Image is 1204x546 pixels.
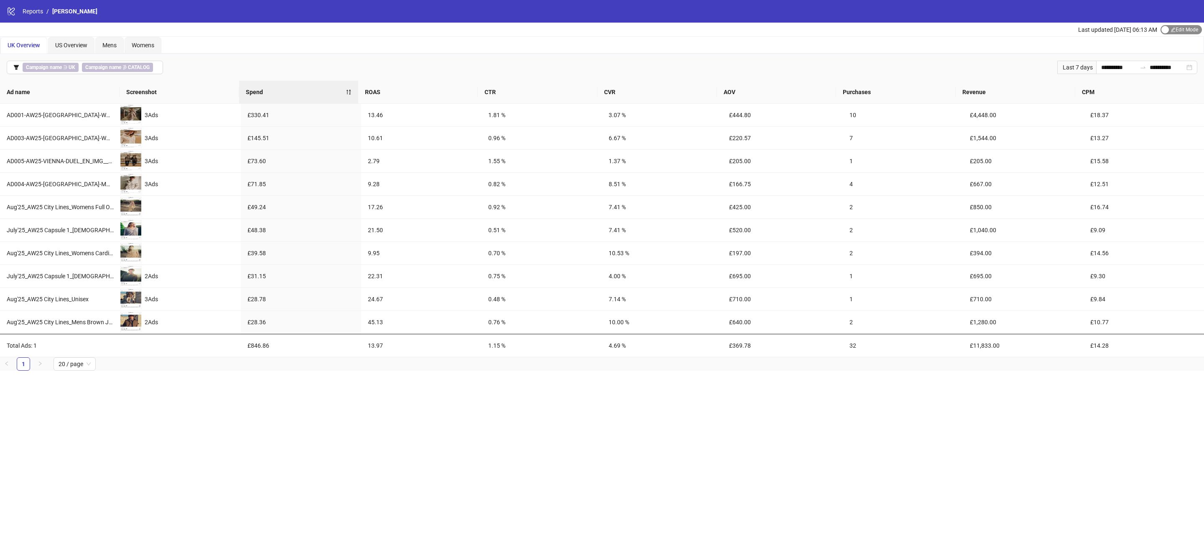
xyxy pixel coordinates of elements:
div: £4,448.00 [970,110,1077,120]
div: £48.38 [247,226,355,235]
div: 10 [849,110,957,120]
span: 3 Ads [145,181,158,187]
div: £73.60 [247,156,355,166]
div: £220.57 [729,133,836,143]
div: 17.26 [368,203,475,212]
div: £1,040.00 [970,226,1077,235]
div: 10.00 % [609,318,716,327]
div: £11,833.00 [970,341,1077,350]
div: £330.41 [247,110,355,120]
th: Screenshot [120,81,239,104]
span: swap-right [1140,64,1146,71]
div: 1.55 % [488,156,595,166]
div: £1,280.00 [970,318,1077,327]
div: 7.41 % [609,226,716,235]
div: £394.00 [970,249,1077,258]
th: Revenue [956,81,1075,104]
span: AOV [724,87,830,97]
div: 2.79 [368,156,475,166]
div: £145.51 [247,133,355,143]
div: 0.75 % [488,272,595,281]
div: 2 [849,203,957,212]
div: 9.95 [368,249,475,258]
div: 13.97 [368,341,475,350]
div: £166.75 [729,179,836,189]
div: 2 [849,249,957,258]
div: £640.00 [729,318,836,327]
th: CPM [1075,81,1195,104]
div: 7.14 % [609,295,716,304]
div: £18.37 [1090,110,1197,120]
button: Campaign name ∋ UKCampaign name ∌ CATALOG [7,61,163,74]
th: AOV [717,81,837,104]
b: CATALOG [128,64,150,70]
th: Spend [239,81,359,104]
div: £205.00 [729,156,836,166]
div: 10.53 % [609,249,716,258]
span: ∌ [82,63,153,72]
div: £695.00 [729,272,836,281]
div: £39.58 [247,249,355,258]
span: 2 Ads [145,319,158,326]
div: 10.61 [368,133,475,143]
div: £710.00 [729,295,836,304]
div: 9.28 [368,179,475,189]
b: UK [69,64,75,70]
span: 3 Ads [145,158,158,164]
div: Aug'25_AW25 City Lines_Unisex [7,295,114,304]
div: 4 [849,179,957,189]
div: £9.84 [1090,295,1197,304]
span: 3 Ads [145,135,158,141]
div: £28.36 [247,318,355,327]
div: Aug'25_AW25 City Lines_Womens Cardigan [7,249,114,258]
div: AD003-AW25-[GEOGRAPHIC_DATA]-WW-V2_EN_IMG__CP_28082025_F_CC_SC24_USP10_AW25_ [7,133,114,143]
div: £49.24 [247,203,355,212]
b: Campaign name [85,64,121,70]
div: 2 [849,226,957,235]
div: 45.13 [368,318,475,327]
div: 0.96 % [488,133,595,143]
div: Aug'25_AW25 City Lines_Mens Brown Jacket [7,318,114,327]
div: £12.51 [1090,179,1197,189]
span: US Overview [55,42,87,49]
div: AD004-AW25-[GEOGRAPHIC_DATA]-MW_EN_IMG__CP_28082025_M_CC_SC24_USP10_AW25_ [7,179,114,189]
div: £850.00 [970,203,1077,212]
div: £13.27 [1090,133,1197,143]
span: Purchases [843,87,949,97]
li: / [46,7,49,16]
div: £444.80 [729,110,836,120]
div: 8.51 % [609,179,716,189]
div: £197.00 [729,249,836,258]
th: CTR [478,81,597,104]
span: filter [13,64,19,70]
div: 22.31 [368,272,475,281]
button: right [33,357,47,371]
div: £425.00 [729,203,836,212]
div: 3.07 % [609,110,716,120]
div: July'25_AW25 Capsule 1_[DEMOGRAPHIC_DATA] [7,272,114,281]
div: 1.81 % [488,110,595,120]
div: 0.48 % [488,295,595,304]
div: £14.56 [1090,249,1197,258]
span: to [1140,64,1146,71]
div: 24.67 [368,295,475,304]
div: £71.85 [247,179,355,189]
span: 2 Ads [145,273,158,279]
div: 0.82 % [488,179,595,189]
span: CTR [485,87,591,97]
th: Purchases [836,81,956,104]
div: £710.00 [970,295,1077,304]
div: £695.00 [970,272,1077,281]
div: £9.30 [1090,272,1197,281]
div: 0.70 % [488,249,595,258]
span: Screenshot [126,87,232,97]
div: 0.51 % [488,226,595,235]
div: 1.37 % [609,156,716,166]
div: Page Size [54,357,96,371]
b: Campaign name [26,64,62,70]
div: 2 [849,318,957,327]
span: UK Overview [8,42,40,49]
span: 3 Ads [145,112,158,118]
div: 13.46 [368,110,475,120]
div: 4.00 % [609,272,716,281]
